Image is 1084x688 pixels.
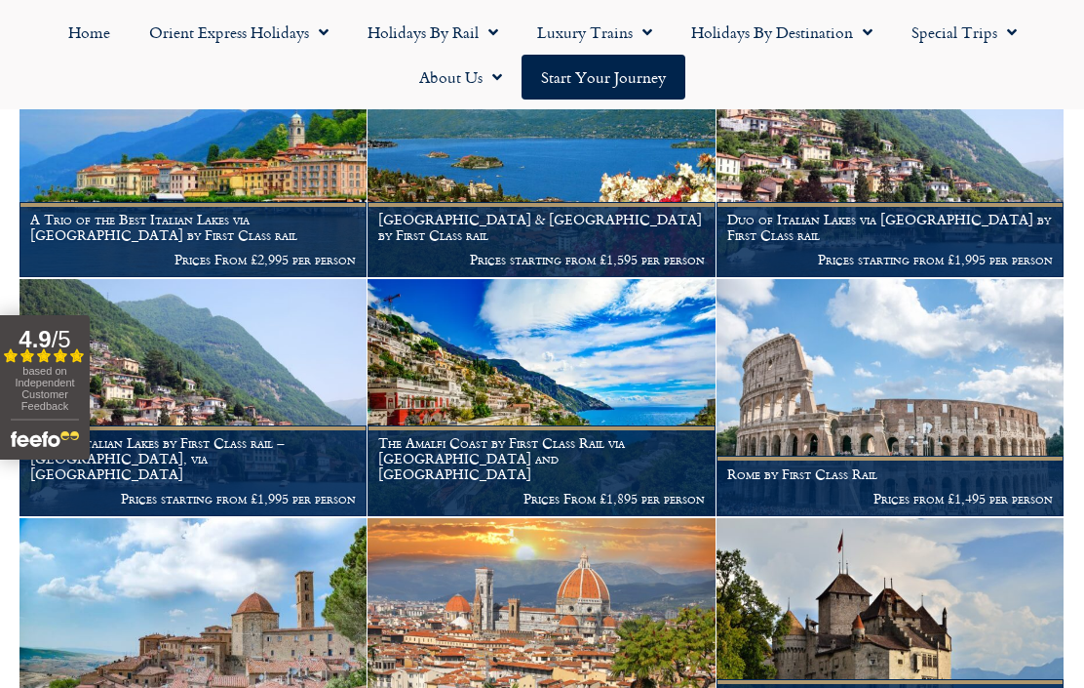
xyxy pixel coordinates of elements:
[30,252,356,267] p: Prices From £2,995 per person
[378,212,704,243] h1: [GEOGRAPHIC_DATA] & [GEOGRAPHIC_DATA] by First Class rail
[522,55,685,100] a: Start your Journey
[727,466,1053,482] h1: Rome by First Class Rail
[368,40,716,278] a: [GEOGRAPHIC_DATA] & [GEOGRAPHIC_DATA] by First Class rail Prices starting from £1,595 per person
[368,279,716,517] a: The Amalfi Coast by First Class Rail via [GEOGRAPHIC_DATA] and [GEOGRAPHIC_DATA] Prices From £1,8...
[130,10,348,55] a: Orient Express Holidays
[378,252,704,267] p: Prices starting from £1,595 per person
[727,252,1053,267] p: Prices starting from £1,995 per person
[348,10,518,55] a: Holidays by Rail
[30,435,356,481] h1: Duo of Italian Lakes by First Class rail – [GEOGRAPHIC_DATA], via [GEOGRAPHIC_DATA]
[716,279,1065,517] a: Rome by First Class Rail Prices from £1,495 per person
[30,491,356,506] p: Prices starting from £1,995 per person
[30,212,356,243] h1: A Trio of the Best Italian Lakes via [GEOGRAPHIC_DATA] by First Class rail
[892,10,1036,55] a: Special Trips
[19,279,368,517] a: Duo of Italian Lakes by First Class rail – [GEOGRAPHIC_DATA], via [GEOGRAPHIC_DATA] Prices starti...
[727,491,1053,506] p: Prices from £1,495 per person
[518,10,672,55] a: Luxury Trains
[672,10,892,55] a: Holidays by Destination
[378,491,704,506] p: Prices From £1,895 per person
[19,40,368,278] a: A Trio of the Best Italian Lakes via [GEOGRAPHIC_DATA] by First Class rail Prices From £2,995 per...
[49,10,130,55] a: Home
[400,55,522,100] a: About Us
[727,212,1053,243] h1: Duo of Italian Lakes via [GEOGRAPHIC_DATA] by First Class rail
[378,435,704,481] h1: The Amalfi Coast by First Class Rail via [GEOGRAPHIC_DATA] and [GEOGRAPHIC_DATA]
[10,10,1074,100] nav: Menu
[716,40,1065,278] a: Duo of Italian Lakes via [GEOGRAPHIC_DATA] by First Class rail Prices starting from £1,995 per pe...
